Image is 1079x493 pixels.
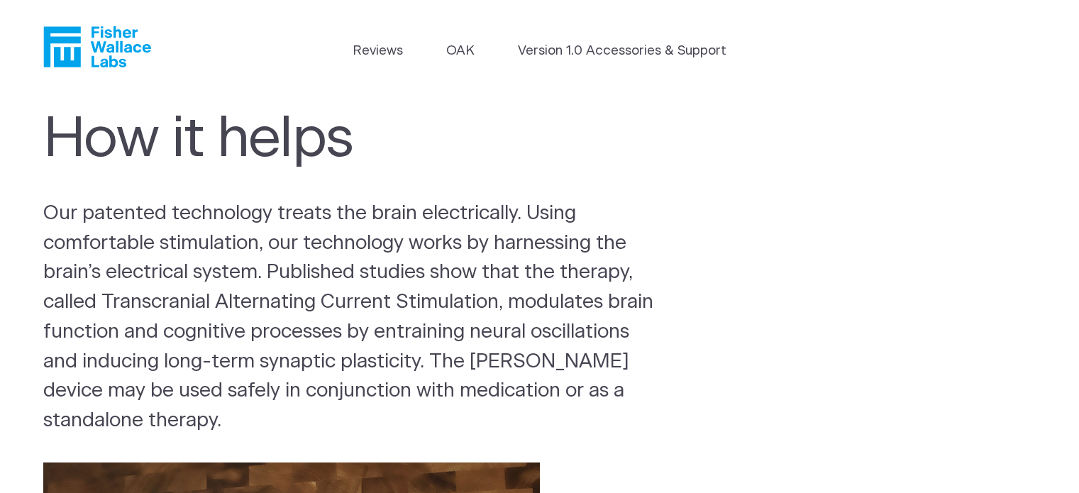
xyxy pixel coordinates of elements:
[43,199,663,436] p: Our patented technology treats the brain electrically. Using comfortable stimulation, our technol...
[446,41,475,61] a: OAK
[518,41,726,61] a: Version 1.0 Accessories & Support
[353,41,403,61] a: Reviews
[43,107,633,172] h1: How it helps
[43,26,151,67] a: Fisher Wallace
